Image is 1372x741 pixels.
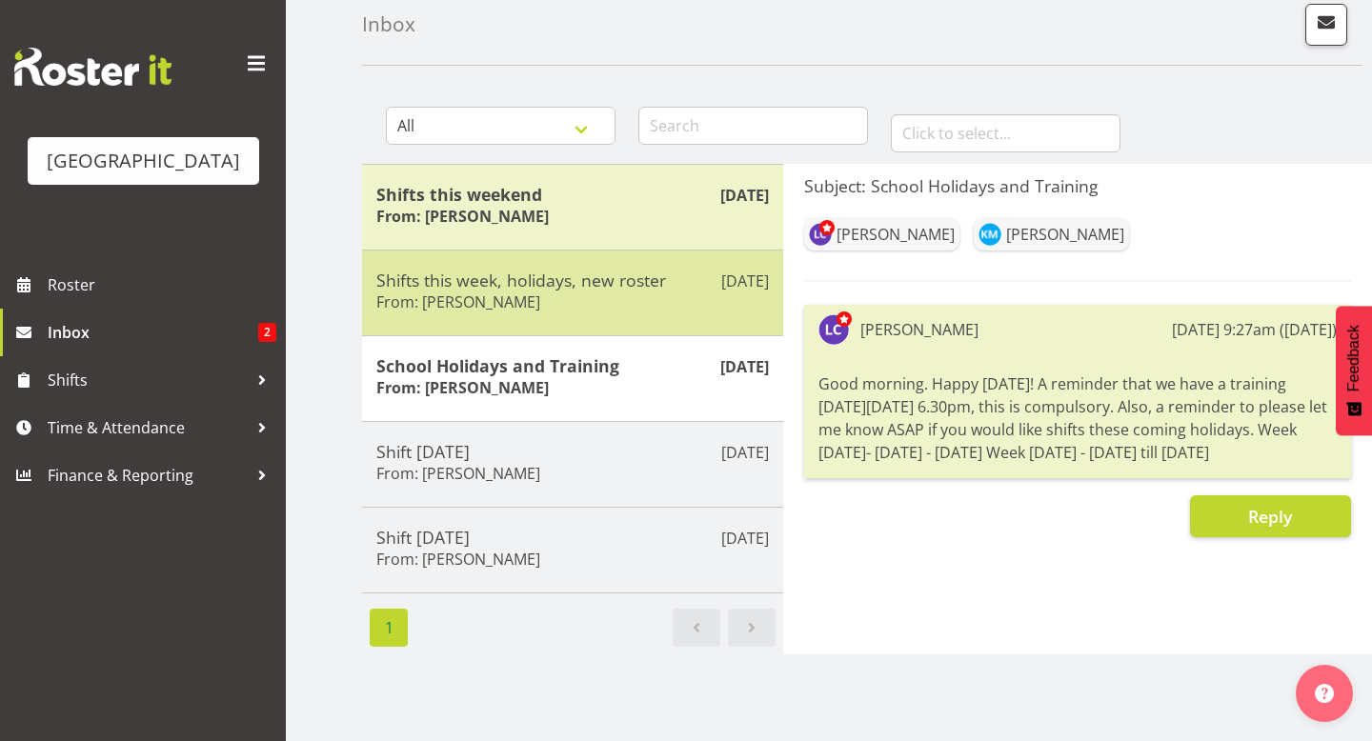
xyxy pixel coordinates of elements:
[818,368,1337,469] div: Good morning. Happy [DATE]! A reminder that we have a training [DATE][DATE] 6.30pm, this is compu...
[673,609,720,647] a: Previous page
[728,609,776,647] a: Next page
[376,378,549,397] h6: From: [PERSON_NAME]
[258,323,276,342] span: 2
[809,223,832,246] img: laurie-cook11580.jpg
[721,441,769,464] p: [DATE]
[720,184,769,207] p: [DATE]
[376,527,769,548] h5: Shift [DATE]
[818,314,849,345] img: laurie-cook11580.jpg
[1172,318,1337,341] div: [DATE] 9:27am ([DATE])
[376,355,769,376] h5: School Holidays and Training
[1315,684,1334,703] img: help-xxl-2.png
[48,270,276,299] span: Roster
[48,461,248,490] span: Finance & Reporting
[376,550,540,569] h6: From: [PERSON_NAME]
[376,464,540,483] h6: From: [PERSON_NAME]
[362,13,415,35] h4: Inbox
[1190,495,1351,537] button: Reply
[721,527,769,550] p: [DATE]
[720,355,769,378] p: [DATE]
[376,292,540,311] h6: From: [PERSON_NAME]
[48,366,248,394] span: Shifts
[1336,306,1372,435] button: Feedback - Show survey
[1248,505,1292,528] span: Reply
[376,184,769,205] h5: Shifts this weekend
[721,270,769,292] p: [DATE]
[14,48,171,86] img: Rosterit website logo
[376,207,549,226] h6: From: [PERSON_NAME]
[638,107,868,145] input: Search
[48,413,248,442] span: Time & Attendance
[860,318,979,341] div: [PERSON_NAME]
[376,270,769,290] h5: Shifts this week, holidays, new roster
[48,318,258,347] span: Inbox
[1345,325,1362,391] span: Feedback
[891,114,1120,152] input: Click to select...
[47,147,240,175] div: [GEOGRAPHIC_DATA]
[979,223,1001,246] img: kate-meulenbroek11895.jpg
[1006,223,1124,246] div: [PERSON_NAME]
[376,441,769,462] h5: Shift [DATE]
[837,223,955,246] div: [PERSON_NAME]
[804,175,1351,196] h5: Subject: School Holidays and Training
